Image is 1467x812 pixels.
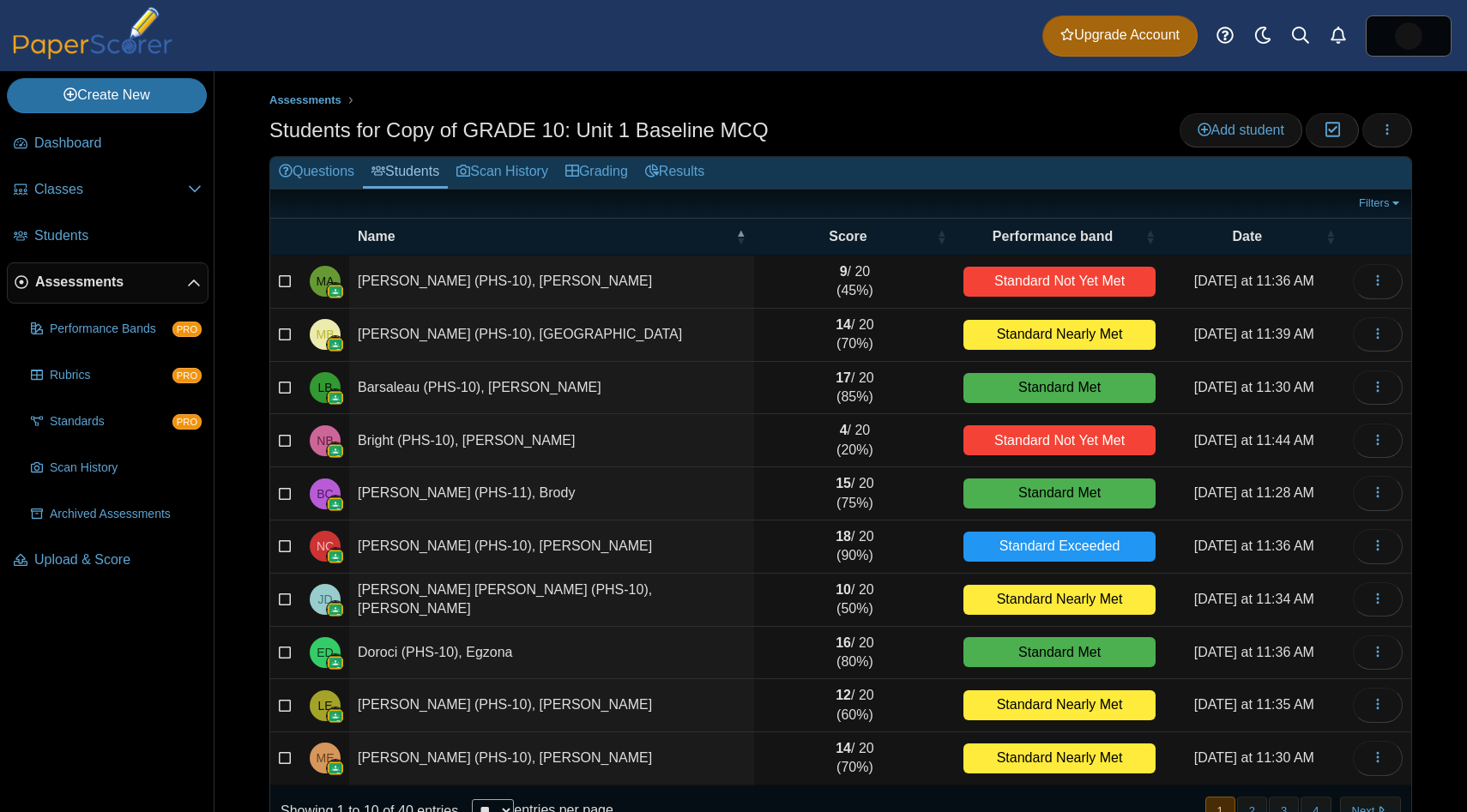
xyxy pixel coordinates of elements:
[754,627,955,680] td: / 20 (80%)
[24,309,208,350] a: Performance Bands PRO
[1060,26,1180,45] span: Upgrade Account
[7,7,178,59] img: PaperScorer
[1395,22,1422,50] span: Joseph Freer
[754,256,955,309] td: / 20 (45%)
[327,760,344,777] img: googleClassroom-logo.png
[1194,433,1314,448] time: Sep 26, 2025 at 11:44 AM
[754,679,955,732] td: / 20 (60%)
[363,157,448,189] a: Students
[34,134,202,153] span: Dashboard
[754,574,955,627] td: / 20 (50%)
[317,647,333,659] span: Egzona Doroci (PHS-10)
[50,367,172,384] span: Rubrics
[349,732,754,785] td: [PERSON_NAME] (PHS-10), [PERSON_NAME]
[265,90,346,111] a: Assessments
[34,226,202,245] span: Students
[327,389,344,406] img: googleClassroom-logo.png
[936,228,946,245] span: Score : Activate to sort
[963,227,1141,246] span: Performance band
[7,78,207,112] a: Create New
[7,262,208,304] a: Assessments
[327,654,344,671] img: googleClassroom-logo.png
[1194,327,1314,341] time: Sep 26, 2025 at 11:39 AM
[35,273,187,292] span: Assessments
[349,309,754,362] td: [PERSON_NAME] (PHS-10), [GEOGRAPHIC_DATA]
[349,574,754,627] td: [PERSON_NAME] [PERSON_NAME] (PHS-10), [PERSON_NAME]
[1194,274,1314,288] time: Sep 26, 2025 at 11:36 AM
[448,157,557,189] a: Scan History
[836,688,851,702] b: 12
[840,264,848,279] b: 9
[754,732,955,785] td: / 20 (70%)
[7,216,208,257] a: Students
[557,157,637,189] a: Grading
[34,180,188,199] span: Classes
[349,414,754,467] td: Bright (PHS-10), [PERSON_NAME]
[358,227,732,246] span: Name
[349,627,754,680] td: Doroci (PHS-10), Egzona
[7,170,208,211] a: Classes
[50,460,202,477] span: Scan History
[963,320,1155,350] div: Standard Nearly Met
[754,520,955,574] td: / 20 (90%)
[50,506,202,523] span: Archived Assessments
[963,532,1155,562] div: Standard Exceeded
[1194,485,1314,500] time: Sep 26, 2025 at 11:28 AM
[754,414,955,467] td: / 20 (20%)
[836,582,851,597] b: 10
[1325,228,1336,245] span: Date : Activate to sort
[754,362,955,415] td: / 20 (85%)
[1355,195,1407,212] a: Filters
[637,157,713,189] a: Results
[963,425,1155,455] div: Standard Not Yet Met
[1366,15,1452,57] a: ps.JHhghvqd6R7LWXju
[24,401,208,442] a: Standards PRO
[172,414,202,430] span: PRO
[963,743,1155,773] div: Standard Nearly Met
[172,368,202,383] span: PRO
[269,116,769,145] h1: Students for Copy of GRADE 10: Unit 1 Baseline MCQ
[269,93,341,106] span: Assessments
[7,540,208,581] a: Upload & Score
[317,488,333,500] span: Brody Cianci (PHS-11)
[836,529,851,544] b: 18
[963,373,1155,403] div: Standard Met
[50,413,172,430] span: Standards
[349,362,754,415] td: Barsaleau (PHS-10), [PERSON_NAME]
[50,321,172,338] span: Performance Bands
[963,267,1155,297] div: Standard Not Yet Met
[327,496,344,513] img: googleClassroom-logo.png
[763,227,933,246] span: Score
[327,336,344,353] img: googleClassroom-logo.png
[1319,17,1357,55] a: Alerts
[735,228,746,245] span: Name : Activate to invert sorting
[24,494,208,535] a: Archived Assessments
[349,679,754,732] td: [PERSON_NAME] (PHS-10), [PERSON_NAME]
[317,275,335,287] span: Michael Ahern (PHS-10)
[1180,113,1302,147] a: Add student
[327,442,344,460] img: googleClassroom-logo.png
[840,423,848,437] b: 4
[963,690,1155,720] div: Standard Nearly Met
[270,157,363,189] a: Questions
[7,123,208,165] a: Dashboard
[1173,227,1322,246] span: Date
[327,283,344,300] img: googleClassroom-logo.png
[836,476,851,490] b: 15
[963,585,1155,615] div: Standard Nearly Met
[24,355,208,396] a: Rubrics PRO
[327,707,344,725] img: googleClassroom-logo.png
[317,593,332,605] span: Jeyko De Matto Quintanilla (PHS-10)
[317,752,335,764] span: Michael Ericksen (PHS-10)
[1042,15,1198,57] a: Upgrade Account
[327,548,344,565] img: googleClassroom-logo.png
[1194,645,1314,659] time: Sep 26, 2025 at 11:36 AM
[1194,538,1314,553] time: Sep 26, 2025 at 11:36 AM
[172,322,202,337] span: PRO
[1194,697,1314,712] time: Sep 26, 2025 at 11:35 AM
[836,741,851,755] b: 14
[836,635,851,650] b: 16
[836,317,851,332] b: 14
[349,256,754,309] td: [PERSON_NAME] (PHS-10), [PERSON_NAME]
[1198,123,1284,137] span: Add student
